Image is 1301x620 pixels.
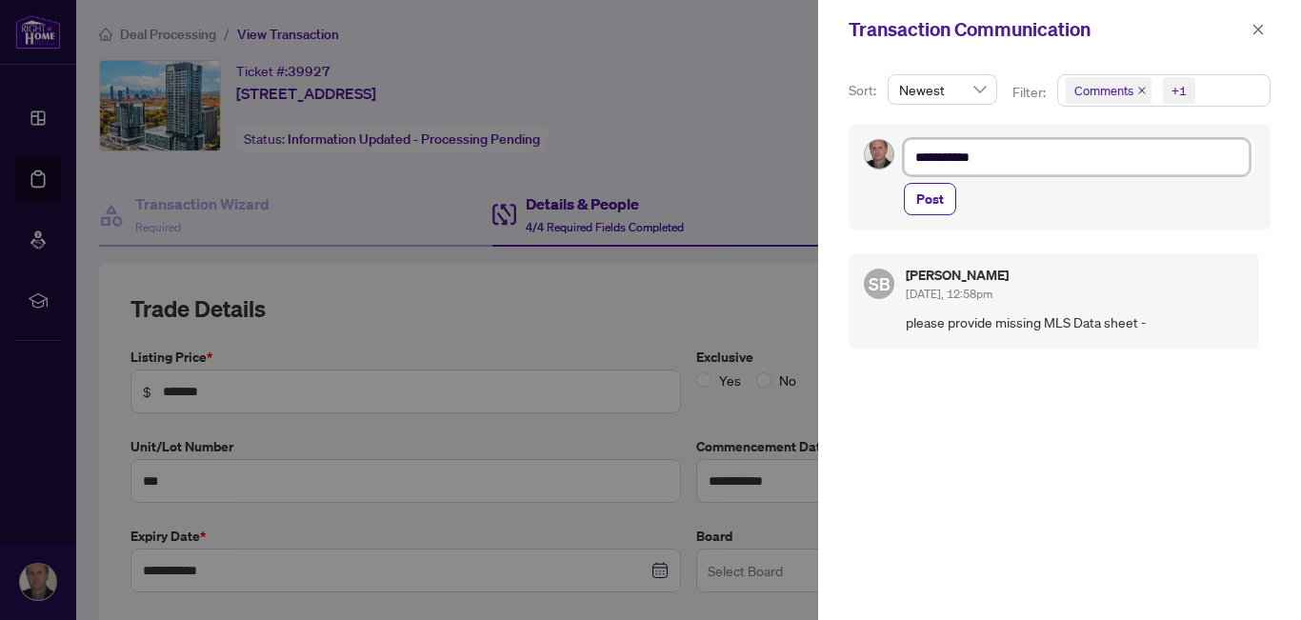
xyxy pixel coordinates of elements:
[899,75,986,104] span: Newest
[865,140,893,169] img: Profile Icon
[906,269,1009,282] h5: [PERSON_NAME]
[906,287,992,301] span: [DATE], 12:58pm
[1171,81,1187,100] div: +1
[1251,23,1265,36] span: close
[869,270,891,297] span: SB
[906,311,1244,333] span: please provide missing MLS Data sheet -
[1066,77,1151,104] span: Comments
[1137,86,1147,95] span: close
[1074,81,1133,100] span: Comments
[849,15,1246,44] div: Transaction Communication
[916,184,944,214] span: Post
[1012,82,1049,103] p: Filter:
[904,183,956,215] button: Post
[849,80,880,101] p: Sort:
